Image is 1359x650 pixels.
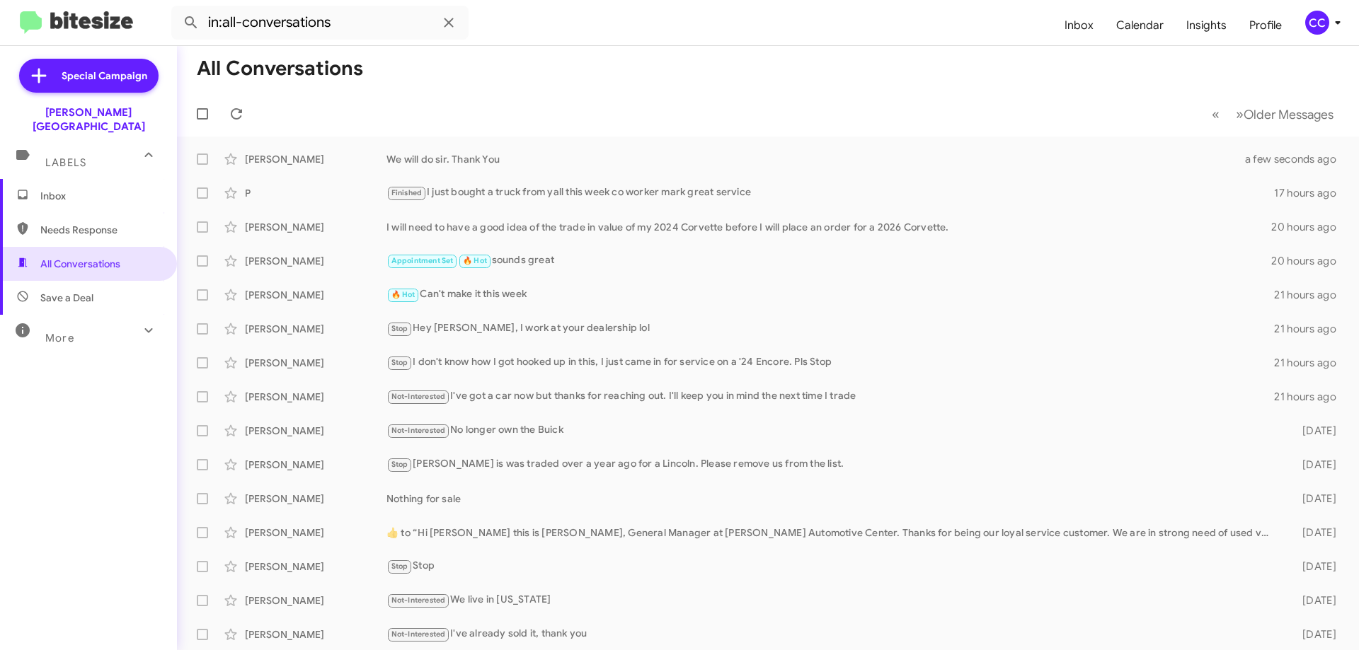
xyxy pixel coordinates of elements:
div: 21 hours ago [1274,356,1348,370]
span: Labels [45,156,86,169]
div: ​👍​ to “ Hi [PERSON_NAME] this is [PERSON_NAME], General Manager at [PERSON_NAME] Automotive Cent... [386,526,1280,540]
div: Hey [PERSON_NAME], I work at your dealership lol [386,320,1274,337]
div: [PERSON_NAME] [245,526,386,540]
nav: Page navigation example [1204,100,1342,129]
span: Stop [391,460,408,469]
span: « [1212,105,1220,123]
span: Not-Interested [391,629,446,639]
div: [PERSON_NAME] [245,424,386,438]
div: I've got a car now but thanks for reaching out. I'll keep you in mind the next time I trade [386,388,1274,405]
a: Special Campaign [19,59,159,93]
div: I've already sold it, thank you [386,626,1280,642]
div: I will need to have a good idea of the trade in value of my 2024 Corvette before I will place an ... [386,220,1271,234]
span: Save a Deal [40,291,93,305]
div: [PERSON_NAME] [245,288,386,302]
div: Can't make it this week [386,286,1274,303]
div: 21 hours ago [1274,288,1348,302]
button: CC [1293,11,1343,35]
span: Appointment Set [391,256,454,265]
div: I don't know how I got hooked up in this, I just came in for service on a '24 Encore. Pls Stop [386,354,1274,371]
span: Needs Response [40,223,161,237]
div: Nothing for sale [386,492,1280,506]
div: [DATE] [1280,627,1348,642]
div: [PERSON_NAME] [245,220,386,234]
a: Insights [1175,5,1238,46]
span: Stop [391,562,408,571]
span: Older Messages [1244,107,1334,122]
div: [DATE] [1280,458,1348,472]
span: More [45,332,74,344]
input: Search [171,6,469,40]
a: Calendar [1105,5,1175,46]
div: No longer own the Buick [386,422,1280,439]
a: Profile [1238,5,1293,46]
span: » [1236,105,1244,123]
div: [PERSON_NAME] [245,559,386,574]
a: Inbox [1053,5,1105,46]
div: [PERSON_NAME] [245,593,386,608]
div: 17 hours ago [1274,186,1348,200]
div: 21 hours ago [1274,390,1348,404]
div: [PERSON_NAME] [245,492,386,506]
div: [DATE] [1280,526,1348,540]
h1: All Conversations [197,57,363,80]
span: 🔥 Hot [463,256,487,265]
div: [PERSON_NAME] [245,627,386,642]
span: Special Campaign [62,69,147,83]
div: 21 hours ago [1274,322,1348,336]
span: Not-Interested [391,426,446,435]
span: Stop [391,358,408,367]
div: [PERSON_NAME] [245,356,386,370]
div: 20 hours ago [1271,220,1348,234]
div: [DATE] [1280,424,1348,438]
span: Inbox [40,189,161,203]
div: [PERSON_NAME] [245,458,386,472]
div: We will do sir. Thank You [386,152,1263,166]
span: Not-Interested [391,392,446,401]
div: I just bought a truck from yall this week co worker mark great service [386,185,1274,201]
div: [PERSON_NAME] [245,254,386,268]
button: Next [1227,100,1342,129]
button: Previous [1203,100,1228,129]
div: We live in [US_STATE] [386,592,1280,608]
div: CC [1305,11,1329,35]
div: a few seconds ago [1263,152,1348,166]
div: P [245,186,386,200]
div: sounds great [386,253,1271,269]
div: [PERSON_NAME] [245,322,386,336]
span: All Conversations [40,257,120,271]
span: Stop [391,324,408,333]
div: [DATE] [1280,559,1348,574]
span: 🔥 Hot [391,290,415,299]
div: Stop [386,558,1280,574]
div: [DATE] [1280,492,1348,506]
div: 20 hours ago [1271,254,1348,268]
span: Not-Interested [391,596,446,605]
div: [DATE] [1280,593,1348,608]
div: [PERSON_NAME] [245,152,386,166]
div: [PERSON_NAME] [245,390,386,404]
div: [PERSON_NAME] is was traded over a year ago for a Lincoln. Please remove us from the list. [386,456,1280,472]
span: Finished [391,188,423,197]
